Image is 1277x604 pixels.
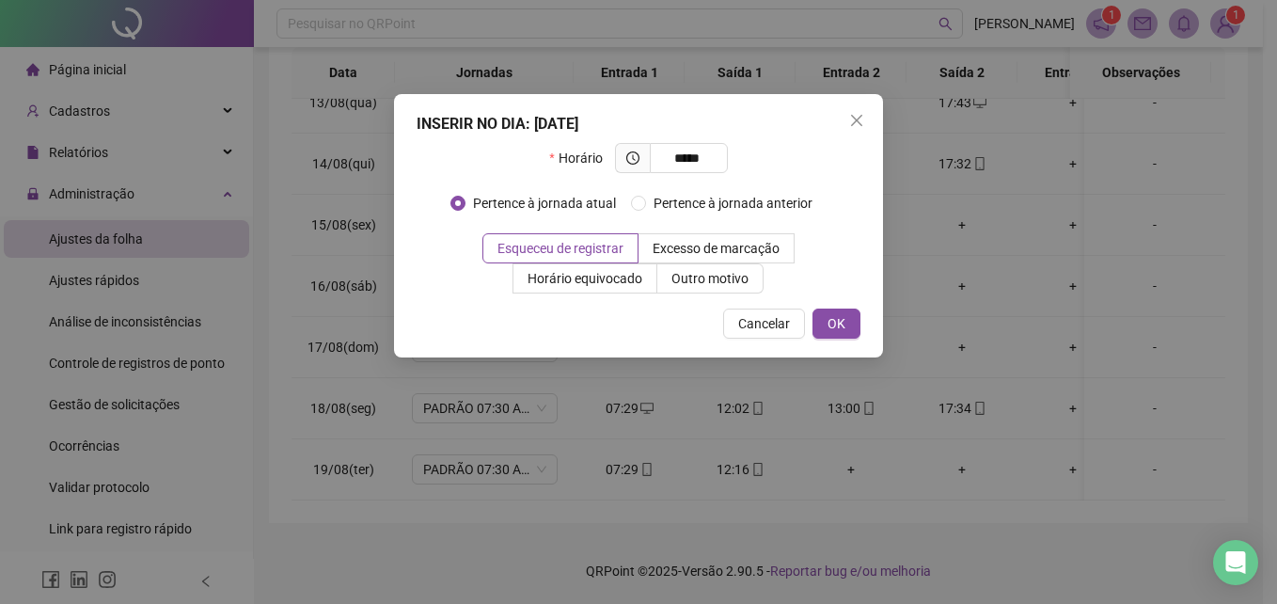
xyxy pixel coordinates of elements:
[723,309,805,339] button: Cancelar
[417,113,860,135] div: INSERIR NO DIA : [DATE]
[497,241,623,256] span: Esqueceu de registrar
[646,193,820,214] span: Pertence à jornada anterior
[465,193,623,214] span: Pertence à jornada atual
[1213,540,1258,585] div: Open Intercom Messenger
[671,271,749,286] span: Outro motivo
[842,105,872,135] button: Close
[849,113,864,128] span: close
[738,313,790,334] span: Cancelar
[653,241,780,256] span: Excesso de marcação
[549,143,614,173] label: Horário
[828,313,845,334] span: OK
[812,309,860,339] button: OK
[626,151,639,165] span: clock-circle
[528,271,642,286] span: Horário equivocado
